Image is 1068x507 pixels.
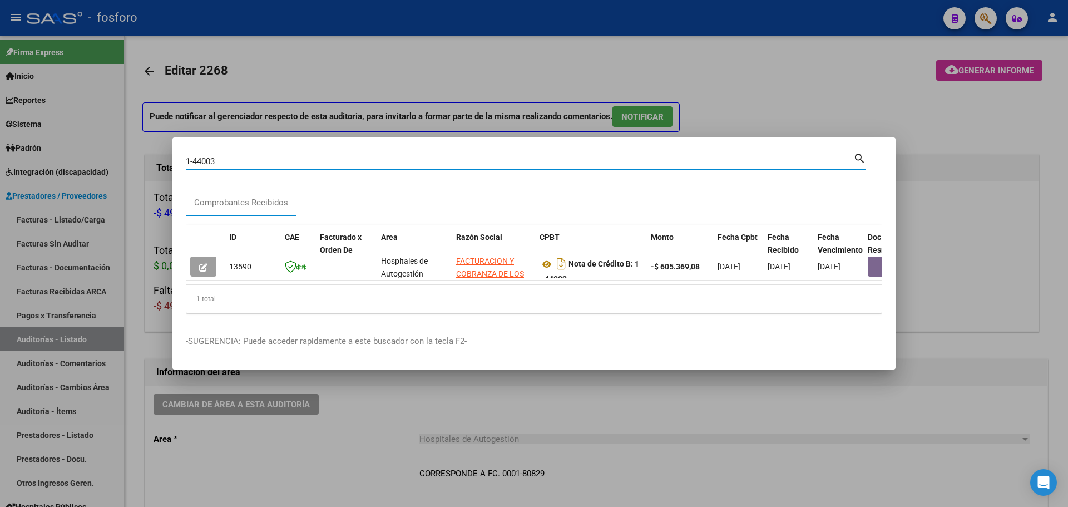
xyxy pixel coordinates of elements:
span: Hospitales de Autogestión [381,257,428,278]
span: ID [229,233,236,242]
span: Monto [651,233,674,242]
div: 13590 [229,260,276,273]
strong: -$ 605.369,08 [651,262,700,271]
div: 1 total [186,285,882,313]
span: Facturado x Orden De [320,233,362,254]
span: [DATE] [818,262,840,271]
datatable-header-cell: Area [377,225,452,274]
div: 30715497456 [456,255,531,278]
span: Fecha Cpbt [718,233,758,242]
datatable-header-cell: ID [225,225,280,274]
datatable-header-cell: Monto [646,225,713,274]
span: [DATE] [718,262,740,271]
datatable-header-cell: CPBT [535,225,646,274]
datatable-header-cell: Fecha Cpbt [713,225,763,274]
div: Comprobantes Recibidos [194,196,288,209]
mat-icon: search [853,151,866,164]
datatable-header-cell: Facturado x Orden De [315,225,377,274]
datatable-header-cell: Fecha Vencimiento [813,225,863,274]
datatable-header-cell: Doc Respaldatoria [863,225,930,274]
i: Descargar documento [554,255,568,273]
span: Fecha Vencimiento [818,233,863,254]
span: Fecha Recibido [768,233,799,254]
span: CPBT [540,233,560,242]
datatable-header-cell: CAE [280,225,315,274]
span: Razón Social [456,233,502,242]
strong: Nota de Crédito B: 1 - 44003 [540,260,639,284]
span: CAE [285,233,299,242]
div: Open Intercom Messenger [1030,469,1057,496]
p: -SUGERENCIA: Puede acceder rapidamente a este buscador con la tecla F2- [186,335,882,348]
span: FACTURACION Y COBRANZA DE LOS EFECTORES PUBLICOS S.E. [456,257,524,303]
datatable-header-cell: Fecha Recibido [763,225,813,274]
datatable-header-cell: Razón Social [452,225,535,274]
span: Doc Respaldatoria [868,233,918,254]
span: [DATE] [768,262,790,271]
span: Area [381,233,398,242]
